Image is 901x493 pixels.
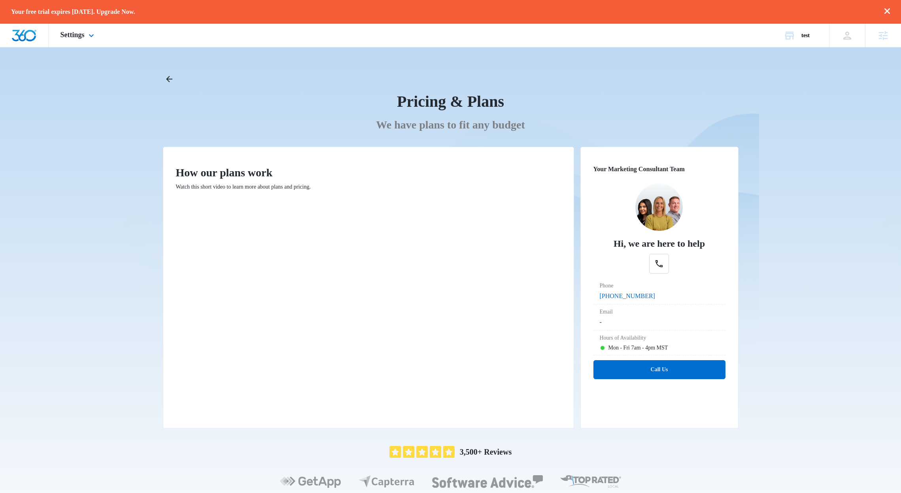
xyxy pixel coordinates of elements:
a: [PHONE_NUMBER] [600,293,655,299]
img: Software Advice [432,475,543,488]
button: Phone [649,254,669,274]
img: Top Rated Local [560,475,621,488]
p: Your free trial expires [DATE]. Upgrade Now. [11,8,135,15]
button: dismiss this dialog [884,8,890,15]
p: Mon - Fri 7am - 4pm MST [608,344,668,352]
p: Hi, we are here to help [614,236,705,251]
img: GetApp [280,475,341,488]
p: 3,500+ Reviews [460,446,512,458]
dt: Hours of Availability [600,334,719,342]
p: Watch this short video to learn more about plans and pricing. [176,183,561,191]
div: Hours of AvailabilityMon - Fri 7am - 4pm MST [593,331,725,355]
h1: Pricing & Plans [397,92,504,111]
div: account name [801,32,810,39]
p: How our plans work [176,164,561,181]
div: Settings [49,24,108,47]
div: Phone[PHONE_NUMBER] [593,278,725,304]
div: Email- [593,304,725,331]
button: Back [163,73,176,85]
span: Settings [60,31,85,39]
dt: Email [600,308,719,316]
img: Capterra [358,475,415,488]
dd: - [600,317,719,327]
iframe: How our plans work [176,199,561,416]
dt: Phone [600,281,719,290]
p: We have plans to fit any budget [376,118,525,132]
button: Call Us [593,360,725,379]
p: Your Marketing Consultant Team [593,164,725,174]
